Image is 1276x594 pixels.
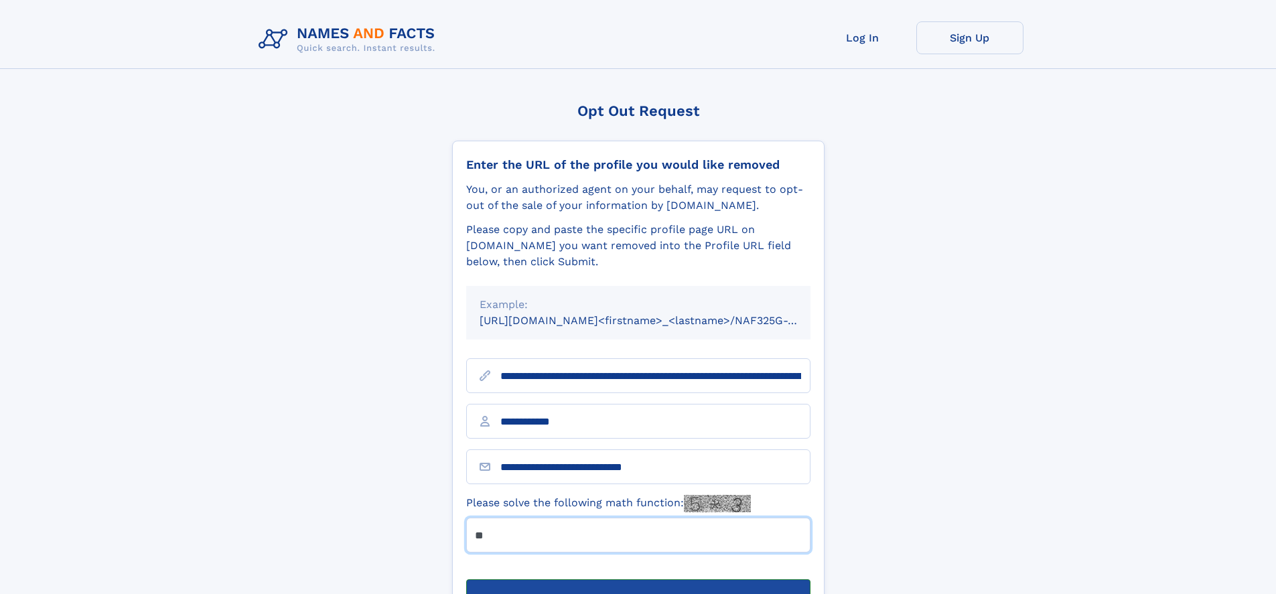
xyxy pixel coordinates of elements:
[466,222,810,270] div: Please copy and paste the specific profile page URL on [DOMAIN_NAME] you want removed into the Pr...
[253,21,446,58] img: Logo Names and Facts
[466,181,810,214] div: You, or an authorized agent on your behalf, may request to opt-out of the sale of your informatio...
[452,102,825,119] div: Opt Out Request
[466,157,810,172] div: Enter the URL of the profile you would like removed
[916,21,1023,54] a: Sign Up
[480,314,836,327] small: [URL][DOMAIN_NAME]<firstname>_<lastname>/NAF325G-xxxxxxxx
[809,21,916,54] a: Log In
[466,495,751,512] label: Please solve the following math function:
[480,297,797,313] div: Example:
